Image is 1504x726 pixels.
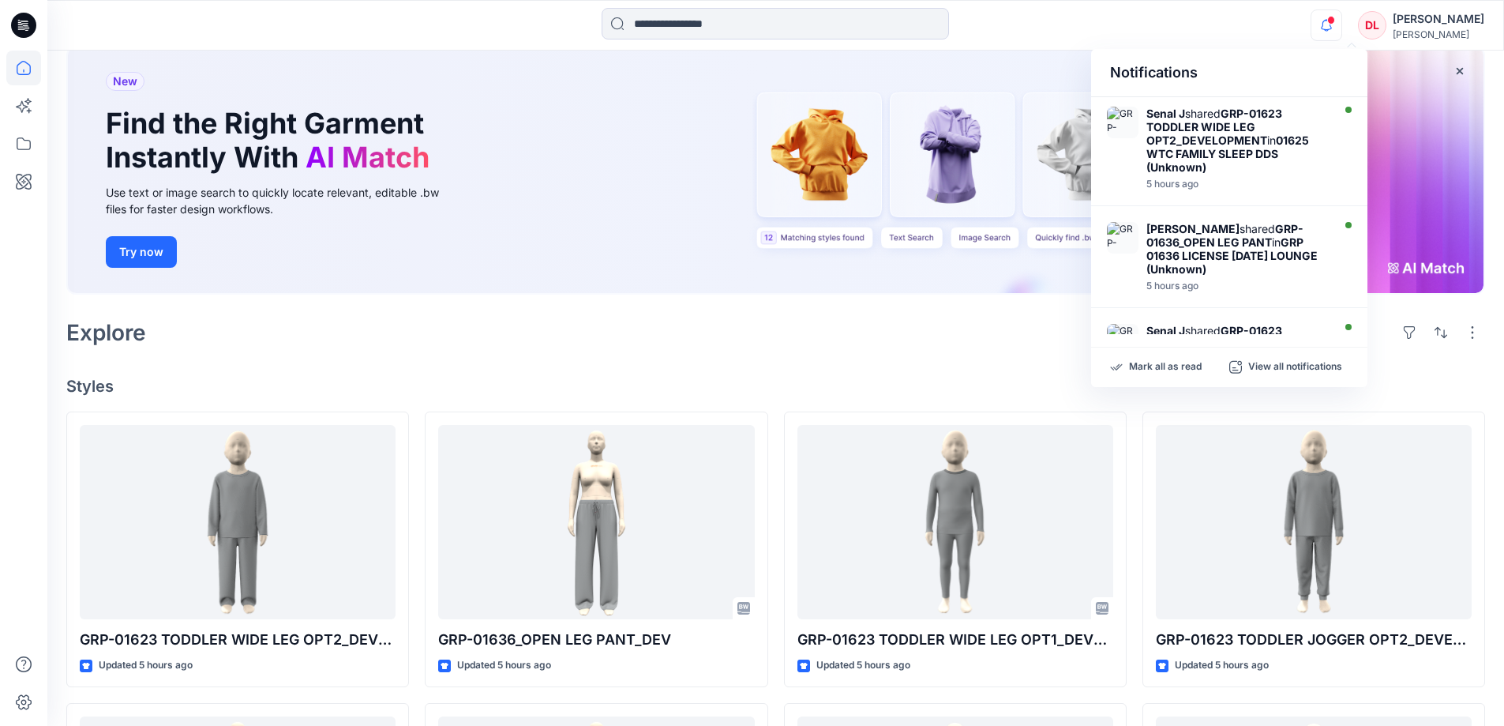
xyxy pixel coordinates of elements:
[1358,11,1386,39] div: DL
[1156,425,1472,620] a: GRP-01623 TODDLER JOGGER OPT2_DEVELOPMENT
[1146,222,1303,249] strong: GRP-01636_OPEN LEG PANT
[66,377,1485,396] h4: Styles
[1146,107,1328,174] div: shared in
[1146,324,1185,337] strong: Senal J
[816,657,910,674] p: Updated 5 hours ago
[1146,324,1328,391] div: shared in
[1146,134,1309,174] strong: 01625 WTC FAMILY SLEEP DDS (Unknown)
[1248,360,1342,374] p: View all notifications
[457,657,551,674] p: Updated 5 hours ago
[306,140,429,175] span: AI Match
[106,184,461,217] div: Use text or image search to quickly locate relevant, editable .bw files for faster design workflows.
[80,629,396,651] p: GRP-01623 TODDLER WIDE LEG OPT2_DEVELOPMENT
[1091,49,1367,97] div: Notifications
[113,72,137,91] span: New
[1146,235,1318,276] strong: GRP 01636 LICENSE [DATE] LOUNGE (Unknown)
[797,425,1113,620] a: GRP-01623 TODDLER WIDE LEG OPT1_DEVELOPMENT
[1146,222,1328,276] div: shared in
[1146,179,1328,190] div: Monday, October 06, 2025 09:31
[1146,222,1240,235] strong: [PERSON_NAME]
[1175,657,1269,674] p: Updated 5 hours ago
[80,425,396,620] a: GRP-01623 TODDLER WIDE LEG OPT2_DEVELOPMENT
[99,657,193,674] p: Updated 5 hours ago
[1146,280,1328,292] div: Monday, October 06, 2025 09:26
[797,629,1113,651] p: GRP-01623 TODDLER WIDE LEG OPT1_DEVELOPMENT
[438,629,754,651] p: GRP-01636_OPEN LEG PANT_DEV
[1107,324,1138,355] img: GRP-01623 TODDLER WIDE LEG OPT1_DEVELOPMENT
[438,425,754,620] a: GRP-01636_OPEN LEG PANT_DEV
[1156,629,1472,651] p: GRP-01623 TODDLER JOGGER OPT2_DEVELOPMENT
[66,320,146,345] h2: Explore
[1393,9,1484,28] div: [PERSON_NAME]
[106,236,177,268] button: Try now
[1146,107,1282,147] strong: GRP-01623 TODDLER WIDE LEG OPT2_DEVELOPMENT
[106,107,437,175] h1: Find the Right Garment Instantly With
[1107,222,1138,254] img: GRP-01636_OPEN LEG PANT
[1129,360,1202,374] p: Mark all as read
[1393,28,1484,40] div: [PERSON_NAME]
[1107,107,1138,138] img: GRP-01623 TODDLER WIDE LEG OPT2_DEVELOPMENT
[1146,107,1185,120] strong: Senal J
